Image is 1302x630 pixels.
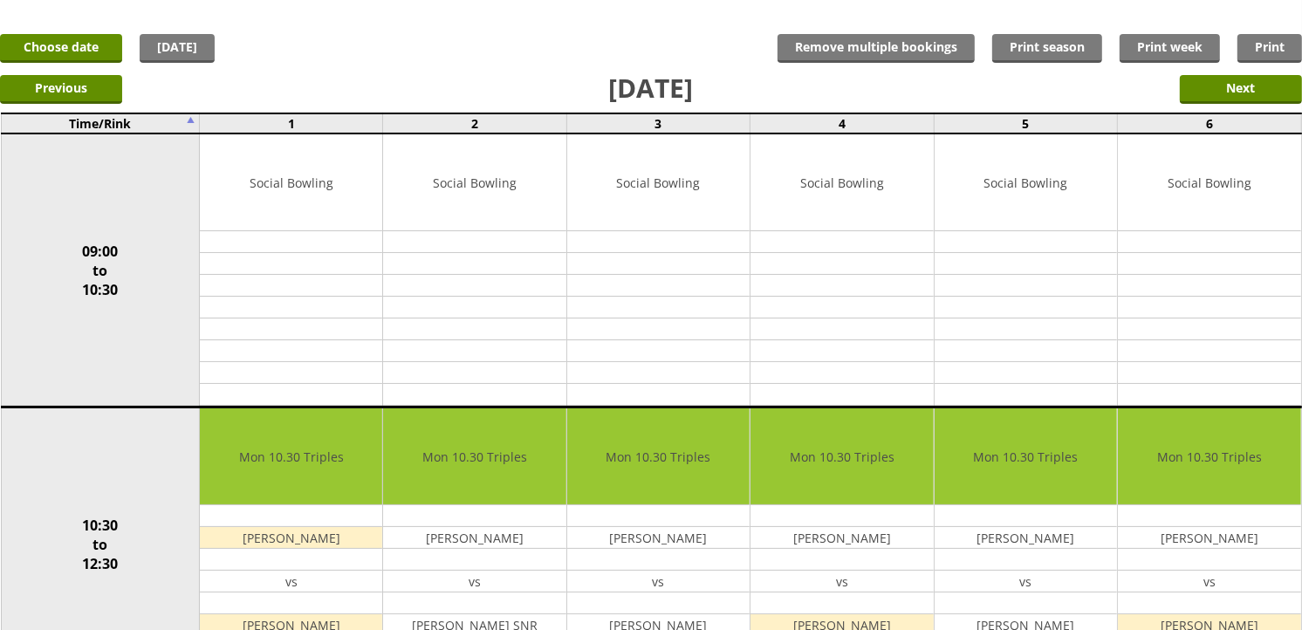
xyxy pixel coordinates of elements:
td: Social Bowling [1118,134,1300,231]
td: Mon 10.30 Triples [200,408,382,505]
td: 4 [750,113,934,134]
td: 2 [383,113,566,134]
td: 1 [200,113,383,134]
td: [PERSON_NAME] [935,527,1117,549]
td: 3 [566,113,750,134]
td: Time/Rink [1,113,200,134]
a: Print season [992,34,1102,63]
td: [PERSON_NAME] [750,527,933,549]
td: vs [935,571,1117,592]
a: Print week [1120,34,1220,63]
td: Social Bowling [200,134,382,231]
td: Social Bowling [567,134,750,231]
td: Social Bowling [935,134,1117,231]
td: vs [750,571,933,592]
td: [PERSON_NAME] [1118,527,1300,549]
td: vs [383,571,565,592]
td: Social Bowling [383,134,565,231]
td: Mon 10.30 Triples [935,408,1117,505]
a: [DATE] [140,34,215,63]
input: Remove multiple bookings [778,34,975,63]
td: vs [567,571,750,592]
td: [PERSON_NAME] [200,527,382,549]
td: 5 [934,113,1117,134]
td: 09:00 to 10:30 [1,134,200,407]
td: [PERSON_NAME] [383,527,565,549]
td: [PERSON_NAME] [567,527,750,549]
td: vs [1118,571,1300,592]
td: Mon 10.30 Triples [750,408,933,505]
td: 6 [1118,113,1301,134]
td: Mon 10.30 Triples [567,408,750,505]
td: Mon 10.30 Triples [1118,408,1300,505]
td: vs [200,571,382,592]
input: Next [1180,75,1302,104]
td: Mon 10.30 Triples [383,408,565,505]
td: Social Bowling [750,134,933,231]
a: Print [1237,34,1302,63]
